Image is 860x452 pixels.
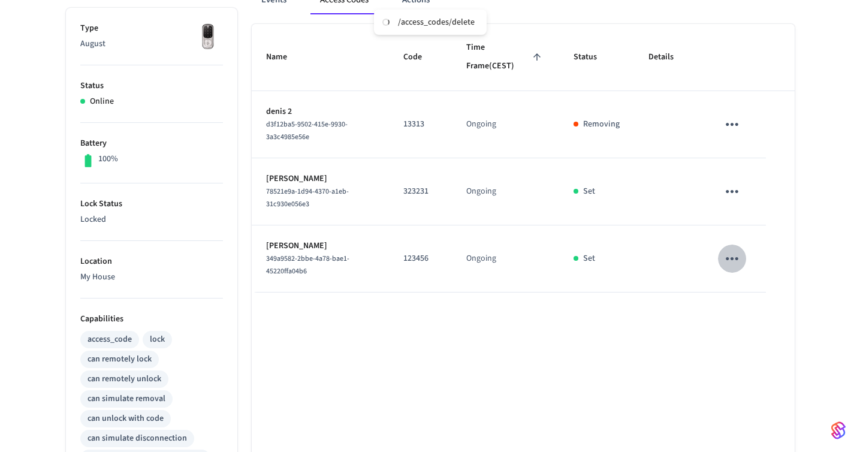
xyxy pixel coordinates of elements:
[583,118,620,131] p: Removing
[403,118,437,131] p: 13313
[266,119,348,142] span: d3f12ba5-9502-415e-9930-3a3c4985e56e
[80,38,223,50] p: August
[452,91,559,158] td: Ongoing
[80,80,223,92] p: Status
[648,48,689,67] span: Details
[90,95,114,108] p: Online
[398,17,475,28] div: /access_codes/delete
[266,48,303,67] span: Name
[80,137,223,150] p: Battery
[80,271,223,284] p: My House
[80,313,223,326] p: Capabilities
[583,252,595,265] p: Set
[266,173,375,185] p: [PERSON_NAME]
[98,153,118,165] p: 100%
[87,333,132,346] div: access_code
[466,38,545,76] span: Time Frame(CEST)
[574,48,612,67] span: Status
[403,252,437,265] p: 123456
[266,254,349,276] span: 349a9582-2bbe-4a78-bae1-45220ffa04b6
[80,255,223,268] p: Location
[87,432,187,445] div: can simulate disconnection
[150,333,165,346] div: lock
[193,22,223,52] img: Yale Assure Touchscreen Wifi Smart Lock, Satin Nickel, Front
[80,22,223,35] p: Type
[403,48,437,67] span: Code
[266,186,349,209] span: 78521e9a-1d94-4370-a1eb-31c930e056e3
[403,185,437,198] p: 323231
[80,198,223,210] p: Lock Status
[266,106,375,118] p: denis 2
[87,353,152,366] div: can remotely lock
[87,412,164,425] div: can unlock with code
[266,240,375,252] p: [PERSON_NAME]
[831,421,846,440] img: SeamLogoGradient.69752ec5.svg
[252,24,795,293] table: sticky table
[583,185,595,198] p: Set
[452,158,559,225] td: Ongoing
[87,393,165,405] div: can simulate removal
[87,373,161,385] div: can remotely unlock
[80,213,223,226] p: Locked
[452,225,559,293] td: Ongoing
